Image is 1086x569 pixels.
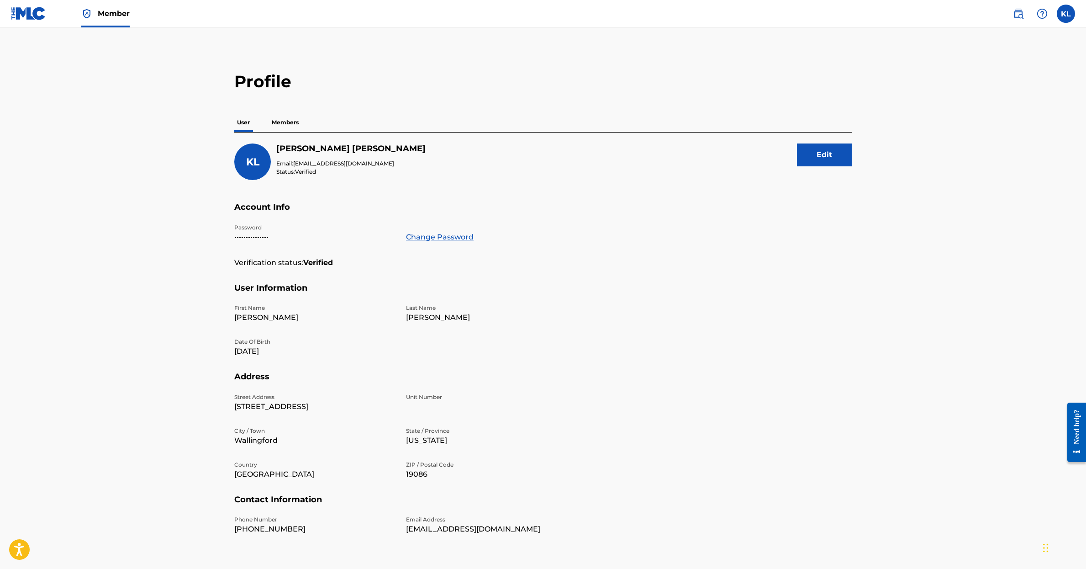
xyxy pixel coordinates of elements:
h5: Address [234,372,852,393]
span: Verified [295,168,316,175]
span: [EMAIL_ADDRESS][DOMAIN_NAME] [293,160,394,167]
a: Public Search [1009,5,1028,23]
p: Last Name [406,304,567,312]
div: Help [1033,5,1051,23]
h5: User Information [234,283,852,304]
img: MLC Logo [11,7,46,20]
p: Country [234,461,395,469]
p: Verification status: [234,257,303,268]
span: Member [98,8,130,19]
p: [PHONE_NUMBER] [234,524,395,535]
div: User Menu [1057,5,1075,23]
h5: Contact Information [234,495,852,516]
p: [PERSON_NAME] [234,312,395,323]
div: Drag [1043,534,1049,562]
p: First Name [234,304,395,312]
p: [US_STATE] [406,435,567,446]
p: User [234,113,253,132]
p: [DATE] [234,346,395,357]
p: [PERSON_NAME] [406,312,567,323]
h5: Account Info [234,202,852,223]
p: ZIP / Postal Code [406,461,567,469]
p: 19086 [406,469,567,480]
p: Unit Number [406,393,567,401]
p: Password [234,223,395,232]
p: State / Province [406,427,567,435]
p: [STREET_ADDRESS] [234,401,395,412]
p: [GEOGRAPHIC_DATA] [234,469,395,480]
p: Email: [276,160,426,168]
img: help [1037,8,1048,19]
a: Change Password [406,232,474,243]
p: Email Address [406,516,567,524]
img: Top Rightsholder [81,8,92,19]
p: Phone Number [234,516,395,524]
p: Street Address [234,393,395,401]
p: Members [269,113,301,132]
p: Wallingford [234,435,395,446]
h2: Profile [234,71,852,92]
p: Status: [276,168,426,176]
strong: Verified [303,257,333,268]
img: search [1013,8,1024,19]
p: [EMAIL_ADDRESS][DOMAIN_NAME] [406,524,567,535]
p: City / Town [234,427,395,435]
iframe: Chat Widget [1040,525,1086,569]
iframe: Resource Center [1060,395,1086,470]
span: KL [246,156,259,168]
p: ••••••••••••••• [234,232,395,243]
button: Edit [797,144,852,166]
p: Date Of Birth [234,338,395,346]
h5: Kyle Lloyd [276,144,426,154]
